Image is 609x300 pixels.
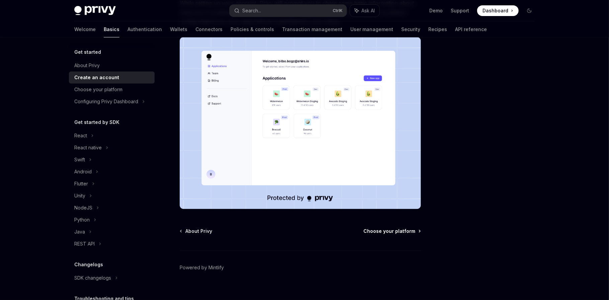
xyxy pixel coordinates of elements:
[69,84,155,96] a: Choose your platform
[477,5,519,16] a: Dashboard
[350,21,393,37] a: User management
[230,5,347,17] button: Search...CtrlK
[74,132,87,140] div: React
[74,73,119,82] div: Create an account
[524,5,535,16] button: Toggle dark mode
[180,228,212,235] a: About Privy
[74,228,85,236] div: Java
[350,5,379,17] button: Ask AI
[180,264,224,271] a: Powered by Mintlify
[127,21,162,37] a: Authentication
[74,118,119,126] h5: Get started by SDK
[363,228,415,235] span: Choose your platform
[401,21,420,37] a: Security
[428,21,447,37] a: Recipes
[74,180,88,188] div: Flutter
[74,6,116,15] img: dark logo
[361,7,375,14] span: Ask AI
[451,7,469,14] a: Support
[74,216,90,224] div: Python
[74,48,101,56] h5: Get started
[363,228,420,235] a: Choose your platform
[170,21,187,37] a: Wallets
[74,86,122,94] div: Choose your platform
[185,228,212,235] span: About Privy
[242,7,261,15] div: Search...
[483,7,508,14] span: Dashboard
[429,7,443,14] a: Demo
[74,168,92,176] div: Android
[74,156,85,164] div: Swift
[455,21,487,37] a: API reference
[333,8,343,13] span: Ctrl K
[74,192,85,200] div: Unity
[74,204,92,212] div: NodeJS
[74,21,96,37] a: Welcome
[74,98,138,106] div: Configuring Privy Dashboard
[74,61,100,69] div: About Privy
[180,37,421,209] img: images/Dash.png
[69,59,155,71] a: About Privy
[74,144,102,152] div: React native
[104,21,119,37] a: Basics
[74,240,95,248] div: REST API
[69,71,155,84] a: Create an account
[195,21,223,37] a: Connectors
[74,261,103,269] h5: Changelogs
[74,274,111,282] div: SDK changelogs
[231,21,274,37] a: Policies & controls
[282,21,342,37] a: Transaction management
